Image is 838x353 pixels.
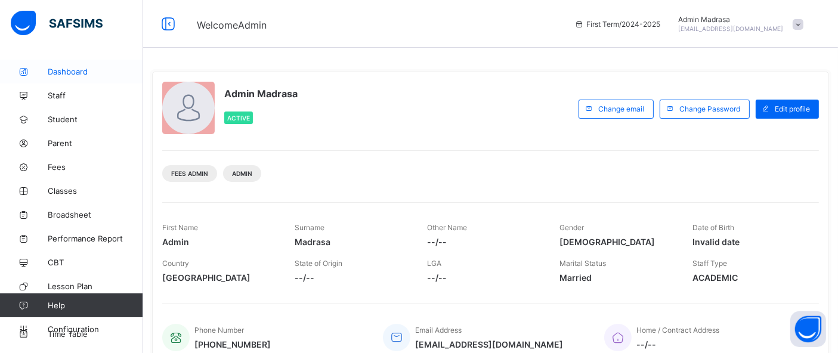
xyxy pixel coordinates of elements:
div: AdminMadrasa [672,15,809,33]
span: Email Address [415,326,462,335]
span: --/-- [636,339,720,349]
span: [EMAIL_ADDRESS][DOMAIN_NAME] [678,25,784,32]
span: Admin [162,237,277,247]
span: Dashboard [48,67,143,76]
span: --/-- [427,237,542,247]
span: --/-- [295,273,409,283]
span: Admin [232,170,252,177]
span: --/-- [427,273,542,283]
span: Madrasa [295,237,409,247]
span: Staff Type [692,259,727,268]
span: Fees [48,162,143,172]
span: [EMAIL_ADDRESS][DOMAIN_NAME] [415,339,563,349]
span: Date of Birth [692,223,734,232]
span: First Name [162,223,198,232]
span: Performance Report [48,234,143,243]
span: [PHONE_NUMBER] [194,339,271,349]
span: Admin Madrasa [678,15,784,24]
span: LGA [427,259,441,268]
span: Student [48,114,143,124]
span: Admin Madrasa [224,88,298,100]
span: Change Password [679,104,740,113]
span: Other Name [427,223,467,232]
span: Help [48,301,143,310]
span: ACADEMIC [692,273,807,283]
span: [DEMOGRAPHIC_DATA] [560,237,675,247]
span: Married [560,273,675,283]
span: Invalid date [692,237,807,247]
span: session/term information [574,20,660,29]
span: Gender [560,223,585,232]
button: Open asap [790,311,826,347]
span: Broadsheet [48,210,143,219]
span: Configuration [48,324,143,334]
span: Country [162,259,189,268]
span: Lesson Plan [48,281,143,291]
span: CBT [48,258,143,267]
span: Classes [48,186,143,196]
span: Fees Admin [171,170,208,177]
img: safsims [11,11,103,36]
span: Parent [48,138,143,148]
span: Surname [295,223,324,232]
span: Welcome Admin [197,19,267,31]
span: Change email [598,104,644,113]
span: Phone Number [194,326,244,335]
span: Staff [48,91,143,100]
span: Active [227,114,250,122]
span: State of Origin [295,259,342,268]
span: [GEOGRAPHIC_DATA] [162,273,277,283]
span: Edit profile [775,104,810,113]
span: Home / Contract Address [636,326,720,335]
span: Marital Status [560,259,607,268]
